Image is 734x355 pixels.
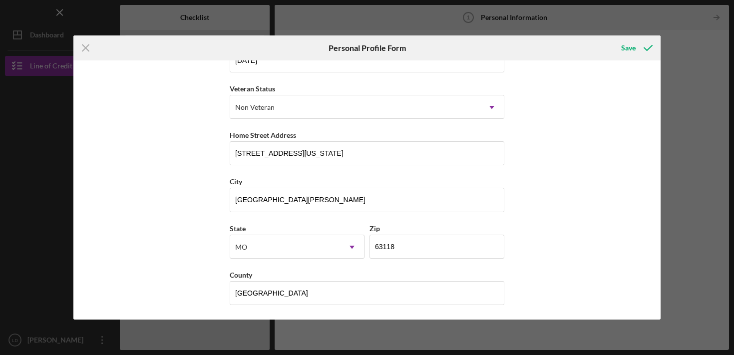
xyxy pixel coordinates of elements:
[611,38,661,58] button: Save
[369,224,380,233] label: Zip
[230,177,242,186] label: City
[230,131,296,139] label: Home Street Address
[230,271,252,279] label: County
[235,243,247,251] div: MO
[621,38,636,58] div: Save
[329,43,406,52] h6: Personal Profile Form
[235,103,275,111] div: Non Veteran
